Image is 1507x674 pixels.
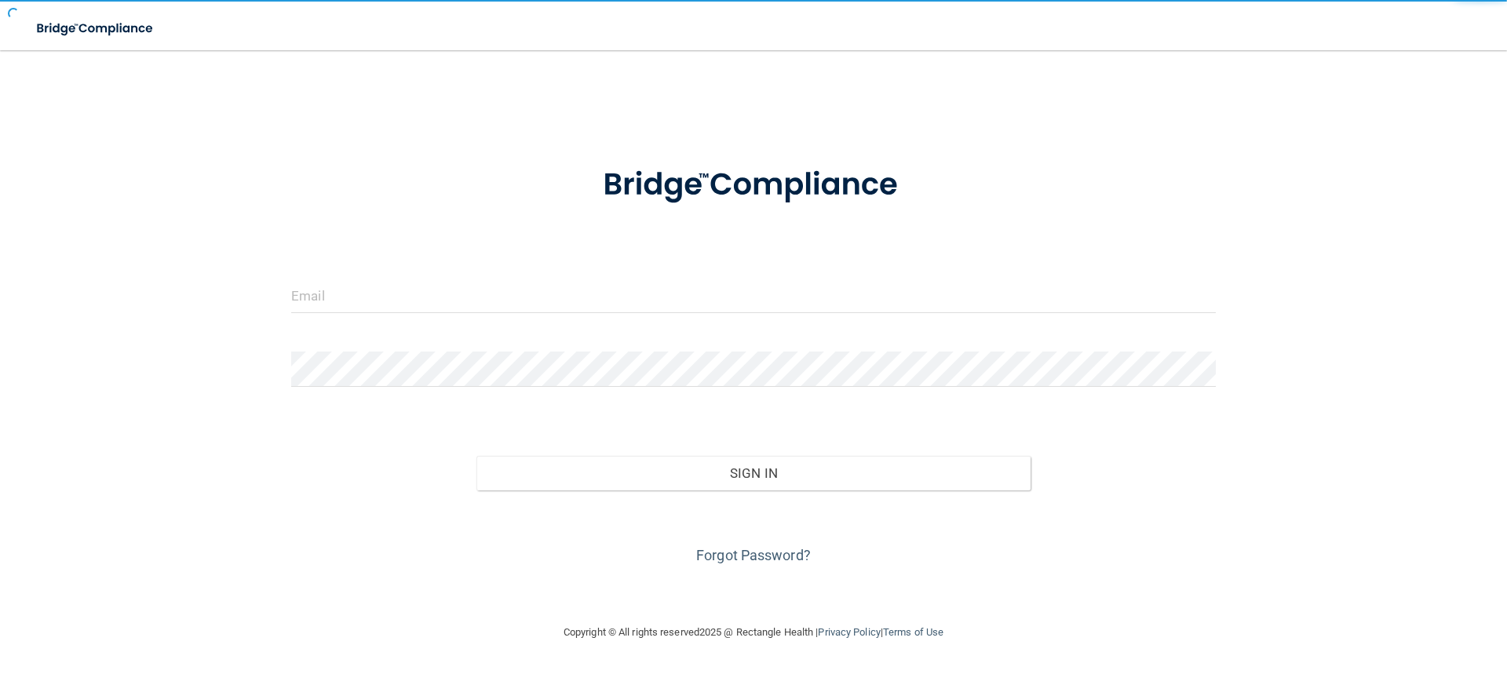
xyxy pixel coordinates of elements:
[818,626,880,638] a: Privacy Policy
[571,144,936,226] img: bridge_compliance_login_screen.278c3ca4.svg
[476,456,1031,490] button: Sign In
[696,547,811,563] a: Forgot Password?
[291,278,1216,313] input: Email
[24,13,168,45] img: bridge_compliance_login_screen.278c3ca4.svg
[467,607,1040,658] div: Copyright © All rights reserved 2025 @ Rectangle Health | |
[883,626,943,638] a: Terms of Use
